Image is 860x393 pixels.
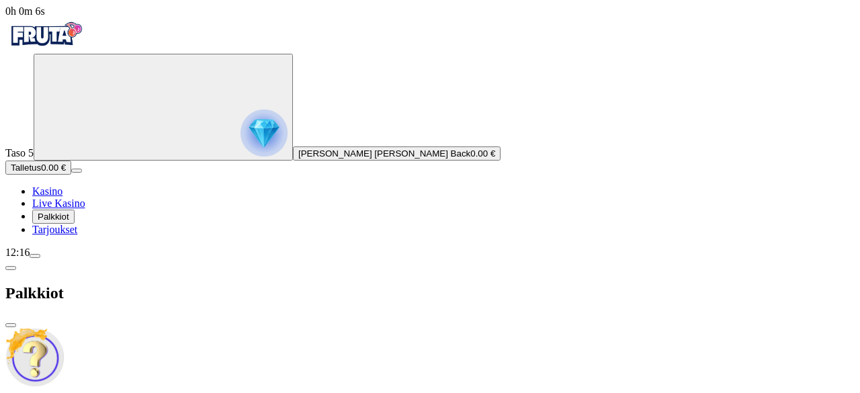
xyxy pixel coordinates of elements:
nav: Primary [5,17,855,236]
span: 0.00 € [470,148,495,159]
img: Fruta [5,17,86,51]
button: menu [71,169,82,173]
span: 12:16 [5,247,30,258]
h2: Palkkiot [5,284,855,302]
img: reward progress [241,110,288,157]
span: [PERSON_NAME] [PERSON_NAME] Back [298,148,470,159]
a: Kasino [32,185,62,197]
button: reward progress [34,54,293,161]
span: user session time [5,5,45,17]
button: Palkkiot [32,210,75,224]
span: Taso 5 [5,147,34,159]
button: Talletusplus icon0.00 € [5,161,71,175]
a: Live Kasino [32,198,85,209]
button: [PERSON_NAME] [PERSON_NAME] Back0.00 € [293,146,501,161]
a: Tarjoukset [32,224,77,235]
span: Talletus [11,163,41,173]
nav: Main menu [5,185,855,236]
span: Palkkiot [38,212,69,222]
button: chevron-left icon [5,266,16,270]
button: menu [30,254,40,258]
a: Fruta [5,42,86,53]
button: close [5,323,16,327]
img: Unlock reward icon [5,328,64,387]
span: 0.00 € [41,163,66,173]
